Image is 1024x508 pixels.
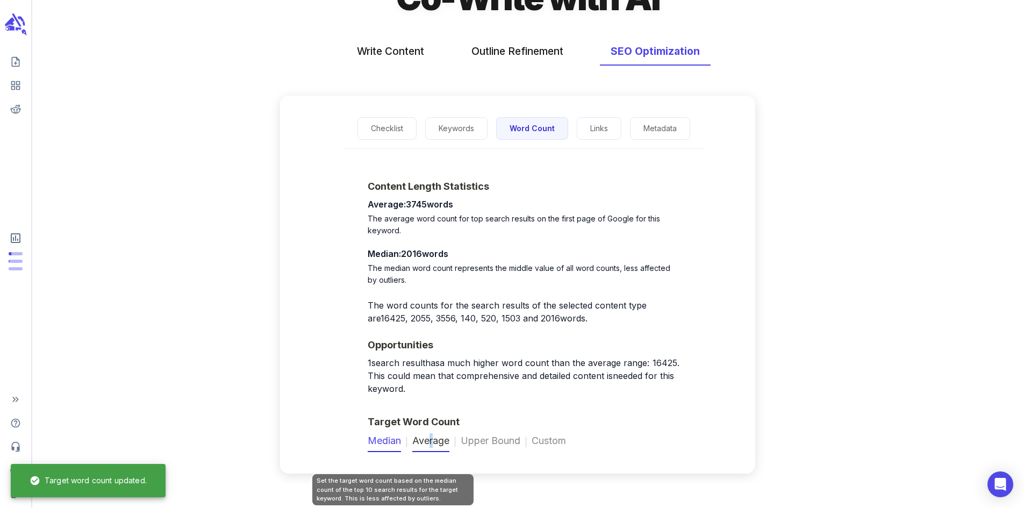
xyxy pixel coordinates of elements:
button: Check out a checklist of SEO best practices. [357,117,417,140]
div: Set the target word count based on the median count of the top 10 search results for the target k... [312,474,474,505]
div: Open Intercom Messenger [987,471,1013,497]
p: Content Length Statistics [368,179,493,194]
p: The word counts for the search results of the selected content type are 16425, 2055, 3556, 140, 5... [368,299,680,325]
div: Target word count updated. [22,467,155,494]
span: View your content dashboard [4,76,27,95]
span: Posts: 1 of 5 monthly posts used [9,252,23,255]
span: View Subscription & Usage [4,227,27,249]
button: Create or generate meta description. [630,117,690,140]
span: Contact Support [4,437,27,456]
button: Outline Refinement [461,37,574,66]
p: The average word count for top search results on the first page of Google for this keyword. [368,213,680,237]
p: Opportunities [368,338,438,352]
span: Adjust your account settings [4,461,27,480]
span: Input Tokens: 8,444 of 960,000 monthly tokens used. These limits are based on the last model you ... [9,267,23,270]
button: SEO Optimization [600,37,711,66]
span: Set the target word count based on the median count of the top 10 search results for the target k... [368,433,401,452]
p: Median: 2016 words [368,247,680,260]
span: Set the target word count to the upper bound of the average range of the top 10 search results fo... [461,433,520,452]
span: Expand Sidebar [4,390,27,409]
span: Set a custom target word count. [532,433,566,452]
button: Explore various insights related to word count and length of the search results for the target ke... [496,117,568,140]
button: Write Content [346,37,435,66]
button: Keep track of internal and external links used in the content. [577,117,621,140]
span: Logout [4,484,27,504]
span: | [449,438,461,446]
span: Create new content [4,52,27,71]
span: Set the target word count based on the average count of the top 10 search results for the target ... [412,433,449,452]
p: Target Word Count [368,414,464,429]
span: Help Center [4,413,27,433]
div: 1 search result has a much higher word count than the average range: [368,356,680,402]
button: Explore semantically related keywords. [425,117,488,140]
span: Output Tokens: 6,405 of 120,000 monthly tokens used. These limits are based on the last model you... [9,260,23,263]
span: View your Reddit Intelligence add-on dashboard [4,99,27,119]
span: 16425 . This could mean that comprehensive and detailed content is needed for this keyword. [368,357,679,394]
p: The median word count represents the middle value of all word counts, less affected by outliers. [368,262,680,286]
span: | [520,438,532,446]
p: Average: 3745 words [368,198,680,211]
span: | [401,438,412,446]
